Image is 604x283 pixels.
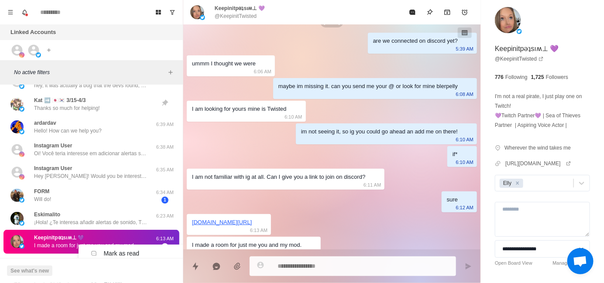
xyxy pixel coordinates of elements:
[154,143,176,151] p: 6:38 AM
[456,3,474,21] button: Add reminder
[187,258,204,275] button: Quick replies
[495,55,544,63] a: @KeepinitTwisted
[460,258,477,275] button: Send message
[373,36,458,46] div: are we connected on discord yet?
[34,195,51,203] p: Will do!
[513,179,522,188] div: Remove Elly
[456,157,474,167] p: 6:10 AM
[421,3,439,21] button: Pin
[215,12,257,20] p: @KeepinitTwisted
[154,189,176,196] p: 6:34 AM
[192,240,302,250] div: I made a room for just me you and my mod.
[19,84,24,89] img: picture
[165,67,176,78] button: Add filters
[154,235,176,242] p: 6:13 AM
[229,258,246,275] button: Add media
[161,243,168,250] span: 3
[505,160,571,167] a: [URL][DOMAIN_NAME]
[34,172,148,180] p: Hey [PERSON_NAME]! Would you be interested in adding sound alerts, free TTS or Media Sharing to y...
[300,248,317,258] p: 6:13 AM
[546,73,568,81] p: Followers
[19,152,24,157] img: picture
[495,92,590,130] p: I'm not a real pirate, I just play one on Twitch! 💜Twitch Partner💜 | Sea of Thieves Partner | Asp...
[17,5,31,19] button: Notifications
[34,127,102,135] p: Hello! How can we help you?
[10,28,56,37] p: Linked Accounts
[495,44,559,54] p: Keepinitpǝʇsıʍ⊥ 💜
[34,142,72,150] p: Instagram User
[44,45,54,55] button: Add account
[10,98,24,111] img: picture
[19,106,24,112] img: picture
[19,198,24,203] img: picture
[34,104,100,112] p: Thanks so much for helping!
[501,179,513,188] div: Elly
[192,59,256,68] div: ummm I thought we were
[34,211,60,218] p: Eskimalito
[190,5,204,19] img: picture
[456,135,474,144] p: 6:10 AM
[3,5,17,19] button: Menu
[19,174,24,180] img: picture
[553,259,590,267] a: Manage Statuses
[192,172,365,182] div: I am not familiar with ig at all. Can I give you a link to join on discord?
[154,121,176,128] p: 6:39 AM
[364,180,381,190] p: 6:11 AM
[504,144,571,152] p: Wherever the wind takes me
[34,150,148,157] p: Oi! Você teria interesse em adicionar alertas sonoros, TTS com IA grátis ou compartilhamento de m...
[10,189,24,202] img: picture
[447,195,458,205] div: sure
[151,249,173,258] div: Ctrl ⇧ U
[165,5,179,19] button: Show unread conversations
[10,212,24,225] img: picture
[7,266,52,276] button: See what's new
[439,3,456,21] button: Archive
[192,219,252,225] a: [DOMAIN_NAME][URL]
[34,218,148,226] p: ¡Hola! ¿Te interesa añadir alertas de sonido, TTS o compartir contenido multimedia a tu transmisi...
[250,225,268,235] p: 6:13 AM
[19,244,24,249] img: picture
[404,3,421,21] button: Mark as read
[531,73,544,81] p: 1,725
[34,164,72,172] p: Instagram User
[36,52,41,58] img: picture
[19,52,24,58] img: picture
[285,112,302,122] p: 6:10 AM
[456,203,474,212] p: 6:12 AM
[104,249,140,258] div: Mark as read
[495,259,532,267] a: Open Board View
[254,67,271,76] p: 6:06 AM
[192,104,287,114] div: I am looking for yours mine is Twisted
[517,29,522,34] img: picture
[34,82,148,89] p: hey, it was actually a bug that the devs found, they had pushed up a short-term fix while they pa...
[278,82,458,91] div: maybe im missing it. can you send me your @ or look for mine blerpelly
[34,96,86,104] p: Kat ➡️ 🇯🇵🇰🇷 3/15-4/3
[34,258,72,266] p: Instagram User
[208,258,225,275] button: Reply with AI
[154,212,176,220] p: 6:23 AM
[505,73,528,81] p: Following
[154,166,176,174] p: 6:35 AM
[456,44,474,54] p: 5:39 AM
[495,7,521,33] img: picture
[19,129,24,134] img: picture
[34,188,49,195] p: FORM
[567,248,594,274] a: Open chat
[161,197,168,204] span: 1
[200,15,205,20] img: picture
[34,119,56,127] p: ardardav
[34,234,84,242] p: Keepinitpǝʇsıʍ⊥ 💜
[456,89,474,99] p: 6:08 AM
[10,120,24,133] img: picture
[151,5,165,19] button: Board View
[301,127,458,136] div: im not seeing it, so ig you could go ahead an add me on there!
[10,235,24,248] img: picture
[34,242,135,249] p: I made a room for just me you and my mod.
[14,68,165,76] p: No active filters
[215,4,265,12] p: Keepinitpǝʇsıʍ⊥ 💜
[495,73,504,81] p: 776
[19,221,24,226] img: picture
